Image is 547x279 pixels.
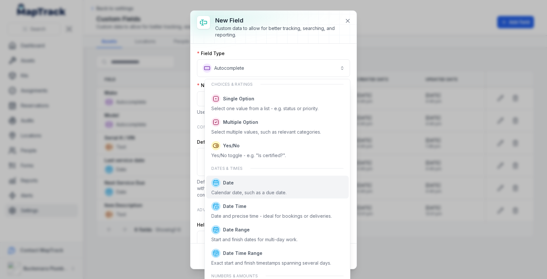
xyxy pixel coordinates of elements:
[223,227,250,233] span: Date Range
[211,260,331,266] div: Exact start and finish timestamps spanning several days.
[211,213,332,219] div: Date and precise time - ideal for bookings or deliveries.
[197,59,350,77] button: Autocomplete
[211,105,318,112] div: Select one value from a list - e.g. status or priority.
[223,203,246,210] span: Date Time
[223,119,258,125] span: Multiple Option
[223,180,234,186] span: Date
[211,236,298,243] div: Start and finish dates for multi-day work.
[223,142,240,149] span: Yes/No
[206,162,348,175] div: Dates & times
[206,78,348,91] div: Choices & ratings
[223,95,254,102] span: Single Option
[211,152,286,159] div: Yes/No toggle - e.g. "Is certified?".
[211,129,321,135] div: Select multiple values, such as relevant categories.
[211,189,287,196] div: Calendar date, such as a due date.
[223,250,262,257] span: Date Time Range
